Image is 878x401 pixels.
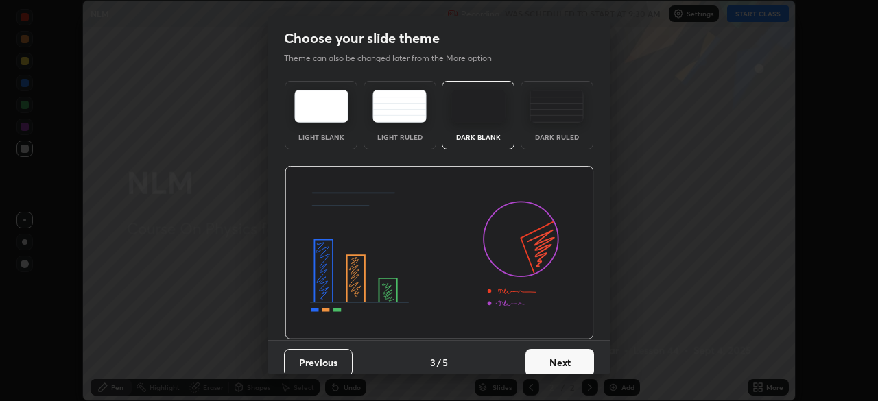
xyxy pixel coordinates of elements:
img: darkRuledTheme.de295e13.svg [530,90,584,123]
div: Dark Blank [451,134,506,141]
div: Light Blank [294,134,348,141]
h4: 5 [442,355,448,369]
h2: Choose your slide theme [284,29,440,47]
button: Next [525,349,594,376]
div: Dark Ruled [530,134,584,141]
div: Light Ruled [372,134,427,141]
p: Theme can also be changed later from the More option [284,52,506,64]
img: lightRuledTheme.5fabf969.svg [372,90,427,123]
img: darkThemeBanner.d06ce4a2.svg [285,166,594,340]
button: Previous [284,349,353,376]
img: darkTheme.f0cc69e5.svg [451,90,506,123]
h4: / [437,355,441,369]
h4: 3 [430,355,436,369]
img: lightTheme.e5ed3b09.svg [294,90,348,123]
